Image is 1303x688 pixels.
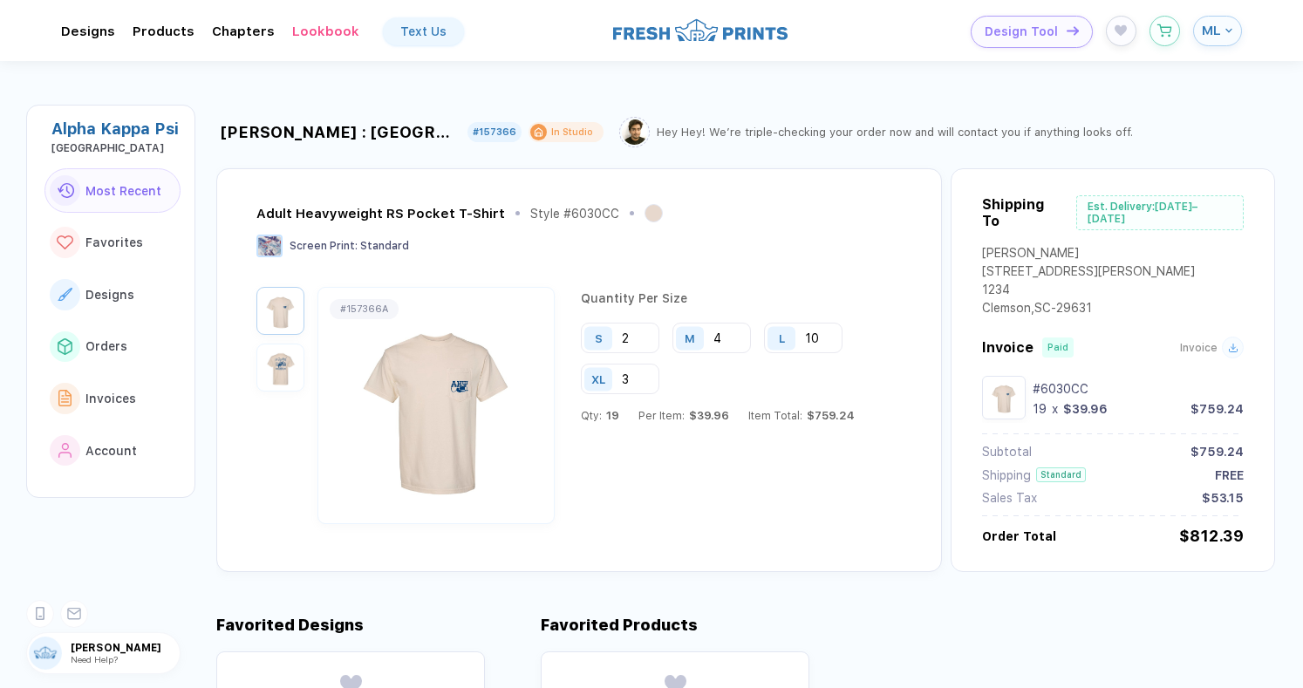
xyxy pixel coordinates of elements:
span: Design Tool [985,24,1058,39]
button: link to iconOrders [44,324,181,370]
div: Favorited Designs [216,616,364,634]
img: link to icon [58,338,72,354]
button: link to iconMost Recent [44,168,181,214]
div: 1234 [982,283,1195,301]
div: #157366 [473,126,516,138]
span: $39.96 [685,409,729,422]
div: Hey Hey! We’re triple-checking your order now and will contact you if anything looks off. [657,126,1133,139]
button: link to iconDesigns [44,272,181,317]
div: Text Us [400,24,447,38]
div: Lookbook [292,24,359,39]
div: Shipping To [982,196,1063,229]
div: Paid [1047,342,1068,353]
span: [PERSON_NAME] [71,642,180,654]
div: Per Item: [638,409,729,422]
img: link to icon [58,288,72,301]
button: link to iconInvoices [44,376,181,421]
span: Designs [85,288,134,302]
span: 19 [602,409,619,422]
button: link to iconAccount [44,428,181,473]
div: $39.96 [1063,402,1108,416]
span: ML [1202,23,1221,38]
div: Qty: [581,409,619,422]
span: Invoices [85,392,136,405]
div: Item Total: [748,409,855,422]
div: Clemson University [51,142,181,154]
img: 7a486fca-a931-4bf4-9678-337a68baa5e8_nt_front_1746908814321.jpg [323,303,549,507]
img: icon [1067,26,1079,36]
span: Most Recent [85,184,161,198]
img: logo [613,17,788,44]
button: Design Toolicon [971,16,1093,48]
div: [PERSON_NAME] [982,246,1195,264]
div: Favorited Products [541,616,698,634]
div: Style # 6030CC [530,207,619,221]
img: user profile [29,637,62,670]
span: Orders [85,339,127,353]
div: L [779,331,785,344]
div: Alpha Kappa Psi [51,119,181,138]
img: link to icon [58,443,72,459]
div: [STREET_ADDRESS][PERSON_NAME] [982,264,1195,283]
div: $759.24 [1190,402,1244,416]
div: Clemson , SC - 29631 [982,301,1195,319]
div: ChaptersToggle dropdown menu chapters [212,24,275,39]
div: ProductsToggle dropdown menu [133,24,194,39]
div: LookbookToggle dropdown menu chapters [292,24,359,39]
div: M [685,331,695,344]
div: Est. Delivery: [DATE]–[DATE] [1076,195,1244,230]
div: DesignsToggle dropdown menu [61,24,115,39]
span: Favorites [85,235,143,249]
img: Tariq.png [622,119,647,145]
img: link to icon [57,235,73,250]
div: Sales Tax [982,491,1037,505]
span: Invoice [982,339,1034,356]
div: FREE [1215,468,1244,482]
span: Need Help? [71,654,118,664]
div: Shipping [982,468,1031,482]
span: Screen Print : [290,240,358,252]
a: Text Us [383,17,464,45]
div: $53.15 [1202,491,1244,505]
div: S [595,331,603,344]
div: XL [591,372,605,385]
div: $759.24 [1190,445,1244,459]
div: #6030CC [1033,382,1244,396]
span: Invoice [1180,342,1218,354]
img: 7a486fca-a931-4bf4-9678-337a68baa5e8_nt_front_1746908814321.jpg [986,380,1021,415]
button: ML [1193,16,1242,46]
img: 7a486fca-a931-4bf4-9678-337a68baa5e8_nt_back_1746908814324.jpg [261,348,300,387]
div: [PERSON_NAME] : [GEOGRAPHIC_DATA] [221,123,460,141]
div: In Studio [551,126,593,139]
div: x [1050,402,1060,416]
img: link to icon [57,183,74,198]
span: $759.24 [802,409,855,422]
img: 7a486fca-a931-4bf4-9678-337a68baa5e8_nt_front_1746908814321.jpg [261,291,300,330]
div: Quantity Per Size [581,291,897,323]
button: link to iconFavorites [44,220,181,265]
div: # 157366A [340,303,388,315]
div: Adult Heavyweight RS Pocket T-Shirt [256,206,505,221]
div: Standard [1036,467,1086,482]
div: 19 [1033,402,1047,416]
span: Standard [360,240,409,252]
div: $812.39 [1179,527,1244,545]
div: Order Total [982,529,1056,543]
span: Account [85,444,137,458]
img: Screen Print [256,235,283,257]
img: link to icon [58,390,72,406]
div: Subtotal [982,445,1032,459]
